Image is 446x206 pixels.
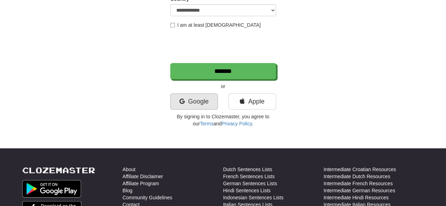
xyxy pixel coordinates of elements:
[170,32,277,60] iframe: reCAPTCHA
[223,180,277,187] a: German Sentences Lists
[324,166,396,173] a: Intermediate Croatian Resources
[223,194,283,201] a: Indonesian Sentences Lists
[22,180,81,198] img: Get it on Google Play
[223,173,275,180] a: French Sentences Lists
[170,113,276,127] p: By signing in to Clozemaster, you agree to our and .
[324,194,389,201] a: Intermediate Hindi Resources
[123,187,133,194] a: Blog
[324,173,390,180] a: Intermediate Dutch Resources
[123,166,136,173] a: About
[123,180,159,187] a: Affiliate Program
[223,187,271,194] a: Hindi Sentences Lists
[223,166,272,173] a: Dutch Sentences Lists
[123,173,163,180] a: Affiliate Disclaimer
[170,83,276,90] p: or
[324,180,393,187] a: Intermediate French Resources
[324,187,395,194] a: Intermediate German Resources
[170,93,218,110] a: Google
[22,166,95,175] a: Clozemaster
[170,23,175,27] input: I am at least [DEMOGRAPHIC_DATA]
[200,121,213,126] a: Terms
[221,121,252,126] a: Privacy Policy
[170,21,261,29] label: I am at least [DEMOGRAPHIC_DATA]
[228,93,276,110] a: Apple
[123,194,172,201] a: Community Guidelines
